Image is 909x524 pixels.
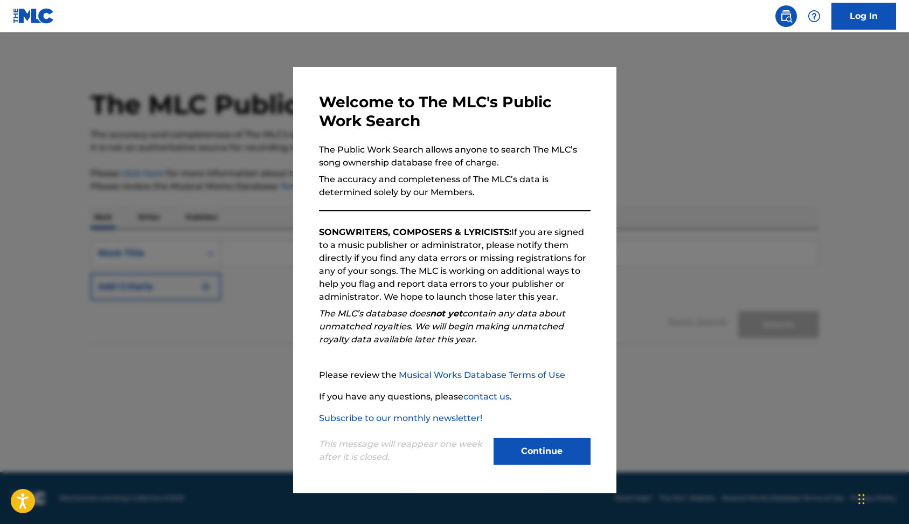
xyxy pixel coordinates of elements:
[855,472,909,524] iframe: Chat Widget
[775,5,797,27] a: Public Search
[399,370,565,380] a: Musical Works Database Terms of Use
[858,483,865,515] div: Drag
[319,390,591,403] p: If you have any questions, please .
[319,226,591,304] p: If you are signed to a music publisher or administrator, please notify them directly if you find ...
[494,438,591,465] button: Continue
[319,438,487,464] p: This message will reappear one week after it is closed.
[808,10,821,23] img: help
[831,3,896,30] a: Log In
[319,413,482,423] a: Subscribe to our monthly newsletter!
[319,143,591,169] p: The Public Work Search allows anyone to search The MLC’s song ownership database free of charge.
[319,369,591,382] p: Please review the
[13,8,54,24] img: MLC Logo
[463,391,510,402] a: contact us
[430,308,462,319] strong: not yet
[319,227,511,237] strong: SONGWRITERS, COMPOSERS & LYRICISTS:
[319,93,591,130] h3: Welcome to The MLC's Public Work Search
[319,308,565,344] em: The MLC’s database does contain any data about unmatched royalties. We will begin making unmatche...
[803,5,825,27] div: Help
[780,10,793,23] img: search
[319,173,591,199] p: The accuracy and completeness of The MLC’s data is determined solely by our Members.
